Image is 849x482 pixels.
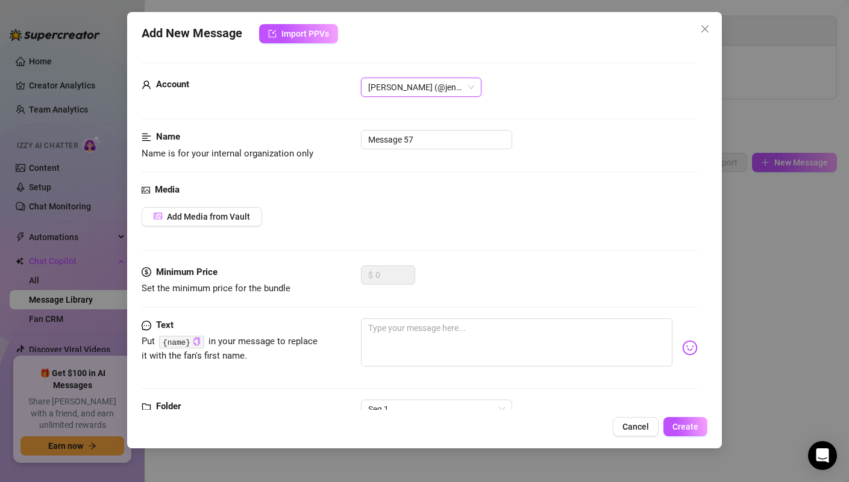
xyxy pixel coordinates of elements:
button: Import PPVs [259,24,338,43]
strong: Name [156,131,180,142]
span: Create [672,422,698,431]
img: svg%3e [682,340,698,356]
span: import [268,29,277,38]
span: dollar [142,265,151,280]
span: folder [142,400,151,414]
strong: Minimum Price [156,267,218,277]
span: Close [695,24,715,34]
span: Jennifer (@jennifermonroex) [368,78,474,96]
span: picture [154,212,162,220]
div: Open Intercom Messenger [808,441,837,470]
span: Put in your message to replace it with the fan's first name. [142,336,318,361]
span: close [700,24,710,34]
button: Add Media from Vault [142,207,262,226]
span: Add Media from Vault [167,212,250,221]
span: Name is for your internal organization only [142,148,313,159]
button: Cancel [613,417,659,436]
strong: Account [156,79,189,90]
span: picture [142,183,150,197]
span: Add New Message [142,24,242,43]
span: align-left [142,130,151,144]
strong: Text [156,320,174,330]
span: Cancel [622,422,649,431]
span: Seq 1 [368,400,505,418]
button: Click to Copy [193,337,201,346]
span: message [142,318,151,333]
button: Create [663,417,707,436]
button: Close [695,19,715,39]
strong: Media [155,184,180,195]
span: Import PPVs [281,29,329,39]
span: user [142,78,151,92]
span: copy [193,338,201,345]
span: Set the minimum price for the bundle [142,283,290,294]
code: {name} [159,336,204,348]
input: Enter a name [361,130,512,149]
strong: Folder [156,401,181,412]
